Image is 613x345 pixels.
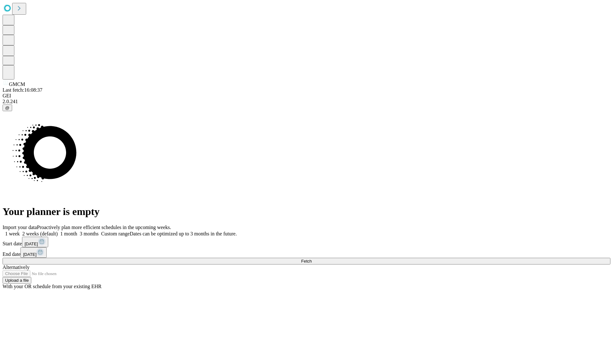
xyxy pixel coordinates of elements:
[3,284,102,289] span: With your OR schedule from your existing EHR
[3,258,610,264] button: Fetch
[25,241,38,246] span: [DATE]
[3,93,610,99] div: GEI
[3,225,37,230] span: Import your data
[60,231,77,236] span: 1 month
[20,247,47,258] button: [DATE]
[3,264,29,270] span: Alternatively
[3,104,12,111] button: @
[3,237,610,247] div: Start date
[22,231,58,236] span: 2 weeks (default)
[3,247,610,258] div: End date
[80,231,99,236] span: 3 months
[37,225,171,230] span: Proactively plan more efficient schedules in the upcoming weeks.
[3,99,610,104] div: 2.0.241
[9,81,25,87] span: GMCM
[5,105,10,110] span: @
[5,231,20,236] span: 1 week
[3,277,31,284] button: Upload a file
[3,87,42,93] span: Last fetch: 16:08:37
[101,231,130,236] span: Custom range
[301,259,312,264] span: Fetch
[22,237,48,247] button: [DATE]
[130,231,237,236] span: Dates can be optimized up to 3 months in the future.
[23,252,36,257] span: [DATE]
[3,206,610,218] h1: Your planner is empty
